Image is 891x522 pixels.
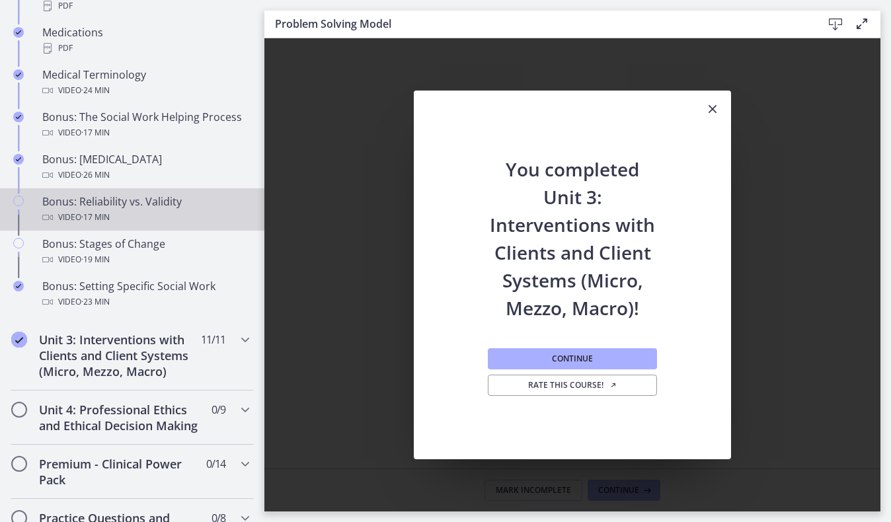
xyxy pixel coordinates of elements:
[13,27,24,38] i: Completed
[81,83,110,98] span: · 24 min
[212,402,225,418] span: 0 / 9
[42,194,249,225] div: Bonus: Reliability vs. Validity
[694,91,731,129] button: Close
[42,209,249,225] div: Video
[42,83,249,98] div: Video
[81,252,110,268] span: · 19 min
[201,332,225,348] span: 11 / 11
[39,332,200,379] h2: Unit 3: Interventions with Clients and Client Systems (Micro, Mezzo, Macro)
[42,67,249,98] div: Medical Terminology
[13,112,24,122] i: Completed
[13,154,24,165] i: Completed
[42,252,249,268] div: Video
[81,294,110,310] span: · 23 min
[81,167,110,183] span: · 26 min
[13,69,24,80] i: Completed
[42,236,249,268] div: Bonus: Stages of Change
[81,125,110,141] span: · 17 min
[11,332,27,348] i: Completed
[528,380,617,391] span: Rate this course!
[13,281,24,291] i: Completed
[485,129,660,322] h2: You completed Unit 3: Interventions with Clients and Client Systems (Micro, Mezzo, Macro)!
[39,456,200,488] h2: Premium - Clinical Power Pack
[552,354,593,364] span: Continue
[42,294,249,310] div: Video
[609,381,617,389] i: Opens in a new window
[42,109,249,141] div: Bonus: The Social Work Helping Process
[81,209,110,225] span: · 17 min
[206,456,225,472] span: 0 / 14
[488,375,657,396] a: Rate this course! Opens in a new window
[42,151,249,183] div: Bonus: [MEDICAL_DATA]
[42,125,249,141] div: Video
[39,402,200,433] h2: Unit 4: Professional Ethics and Ethical Decision Making
[42,167,249,183] div: Video
[42,278,249,310] div: Bonus: Setting Specific Social Work
[42,24,249,56] div: Medications
[42,40,249,56] div: PDF
[275,16,801,32] h3: Problem Solving Model
[488,348,657,369] button: Continue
